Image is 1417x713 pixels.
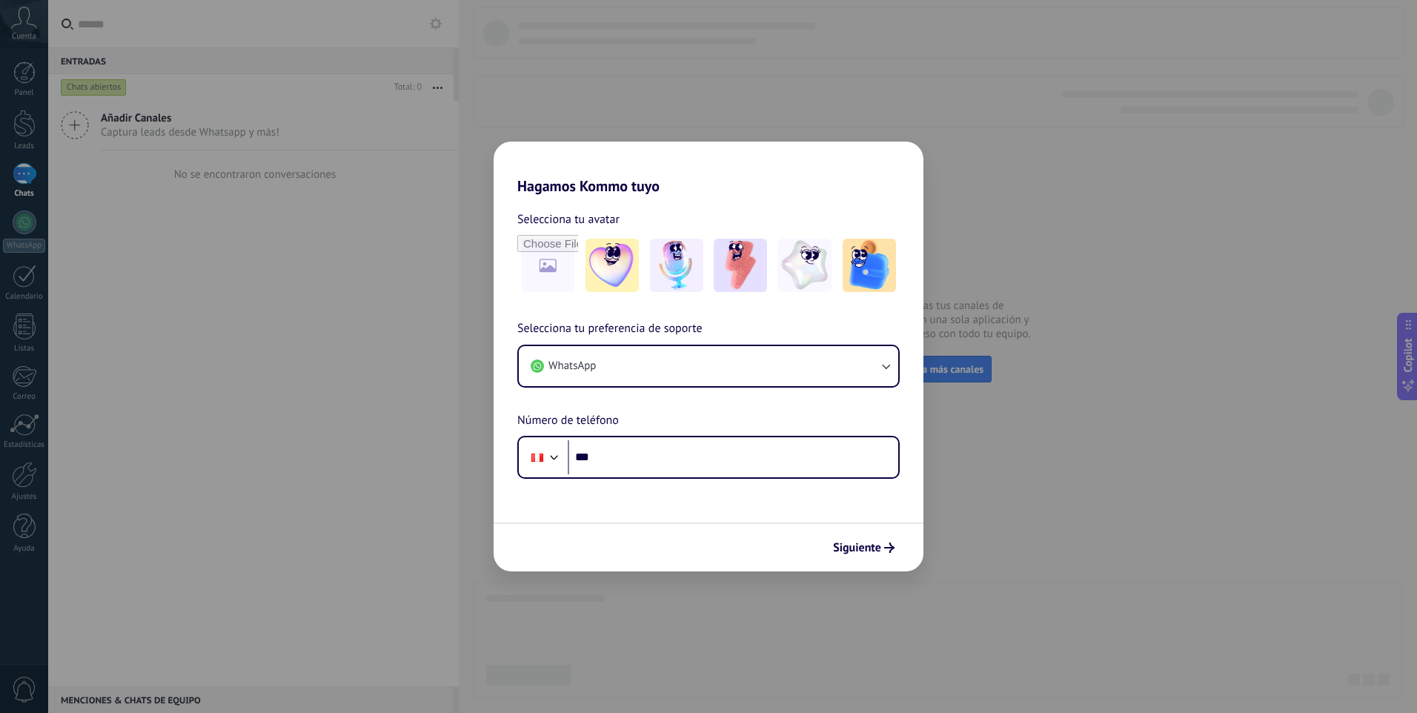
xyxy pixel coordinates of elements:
span: Selecciona tu preferencia de soporte [517,319,703,339]
span: Siguiente [833,543,881,553]
h2: Hagamos Kommo tuyo [494,142,923,195]
img: -4.jpeg [778,239,832,292]
img: -5.jpeg [843,239,896,292]
span: WhatsApp [548,359,596,374]
button: WhatsApp [519,346,898,386]
div: Peru: + 51 [523,442,551,473]
span: Número de teléfono [517,411,619,431]
img: -1.jpeg [585,239,639,292]
img: -3.jpeg [714,239,767,292]
button: Siguiente [826,535,901,560]
span: Selecciona tu avatar [517,210,620,229]
img: -2.jpeg [650,239,703,292]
